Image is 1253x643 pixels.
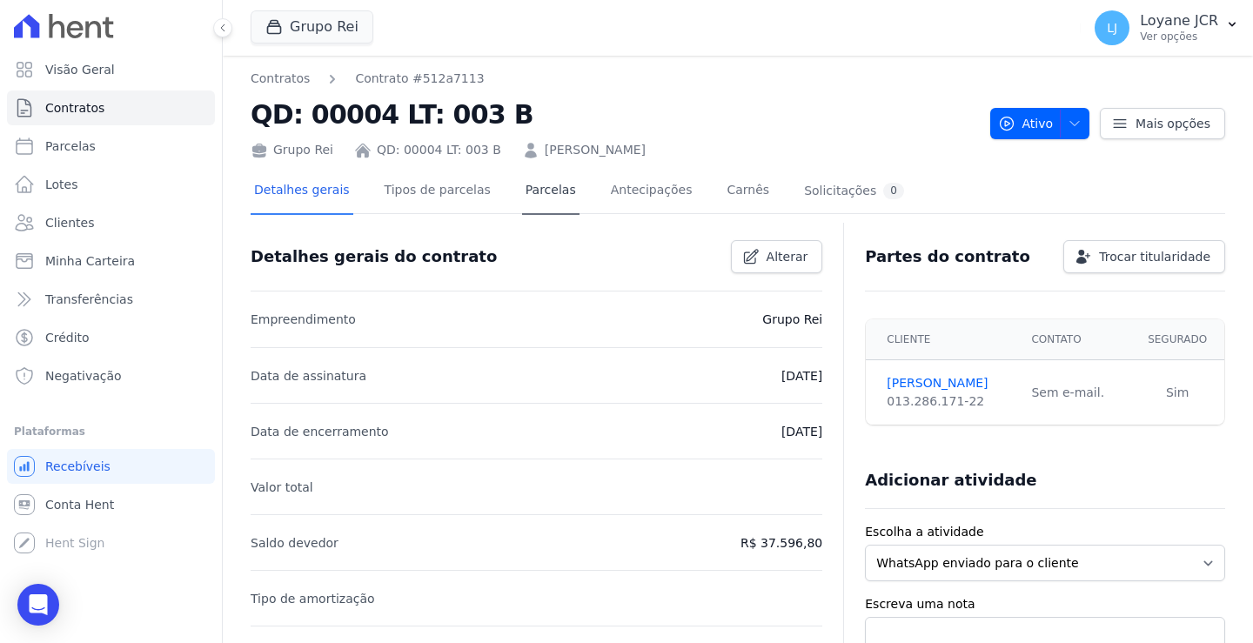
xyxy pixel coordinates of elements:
[251,141,333,159] div: Grupo Rei
[251,477,313,498] p: Valor total
[1136,115,1210,132] span: Mais opções
[1140,30,1218,44] p: Ver opções
[251,70,485,88] nav: Breadcrumb
[251,365,366,386] p: Data de assinatura
[381,169,494,215] a: Tipos de parcelas
[377,141,501,159] a: QD: 00004 LT: 003 B
[1021,319,1130,360] th: Contato
[7,358,215,393] a: Negativação
[865,470,1036,491] h3: Adicionar atividade
[1107,22,1117,34] span: LJ
[998,108,1054,139] span: Ativo
[251,10,373,44] button: Grupo Rei
[7,244,215,278] a: Minha Carteira
[251,421,389,442] p: Data de encerramento
[887,374,1010,392] a: [PERSON_NAME]
[355,70,484,88] a: Contrato #512a7113
[17,584,59,626] div: Open Intercom Messenger
[45,458,111,475] span: Recebíveis
[887,392,1010,411] div: 013.286.171-22
[990,108,1090,139] button: Ativo
[14,421,208,442] div: Plataformas
[804,183,904,199] div: Solicitações
[45,214,94,231] span: Clientes
[7,205,215,240] a: Clientes
[723,169,773,215] a: Carnês
[7,129,215,164] a: Parcelas
[767,248,808,265] span: Alterar
[740,532,822,553] p: R$ 37.596,80
[781,421,822,442] p: [DATE]
[251,70,976,88] nav: Breadcrumb
[45,367,122,385] span: Negativação
[7,282,215,317] a: Transferências
[251,246,497,267] h3: Detalhes gerais do contrato
[251,70,310,88] a: Contratos
[545,141,646,159] a: [PERSON_NAME]
[45,496,114,513] span: Conta Hent
[251,169,353,215] a: Detalhes gerais
[251,309,356,330] p: Empreendimento
[865,595,1225,613] label: Escreva uma nota
[1081,3,1253,52] button: LJ Loyane JCR Ver opções
[1130,360,1224,425] td: Sim
[522,169,580,215] a: Parcelas
[45,291,133,308] span: Transferências
[865,523,1225,541] label: Escolha a atividade
[1130,319,1224,360] th: Segurado
[1140,12,1218,30] p: Loyane JCR
[1021,360,1130,425] td: Sem e-mail.
[1100,108,1225,139] a: Mais opções
[866,319,1021,360] th: Cliente
[45,252,135,270] span: Minha Carteira
[45,329,90,346] span: Crédito
[251,532,338,553] p: Saldo devedor
[45,99,104,117] span: Contratos
[1099,248,1210,265] span: Trocar titularidade
[781,365,822,386] p: [DATE]
[7,167,215,202] a: Lotes
[251,95,976,134] h2: QD: 00004 LT: 003 B
[607,169,696,215] a: Antecipações
[762,309,822,330] p: Grupo Rei
[7,320,215,355] a: Crédito
[865,246,1030,267] h3: Partes do contrato
[7,90,215,125] a: Contratos
[1063,240,1225,273] a: Trocar titularidade
[7,449,215,484] a: Recebíveis
[45,61,115,78] span: Visão Geral
[801,169,908,215] a: Solicitações0
[45,137,96,155] span: Parcelas
[731,240,823,273] a: Alterar
[45,176,78,193] span: Lotes
[251,588,375,609] p: Tipo de amortização
[7,52,215,87] a: Visão Geral
[7,487,215,522] a: Conta Hent
[883,183,904,199] div: 0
